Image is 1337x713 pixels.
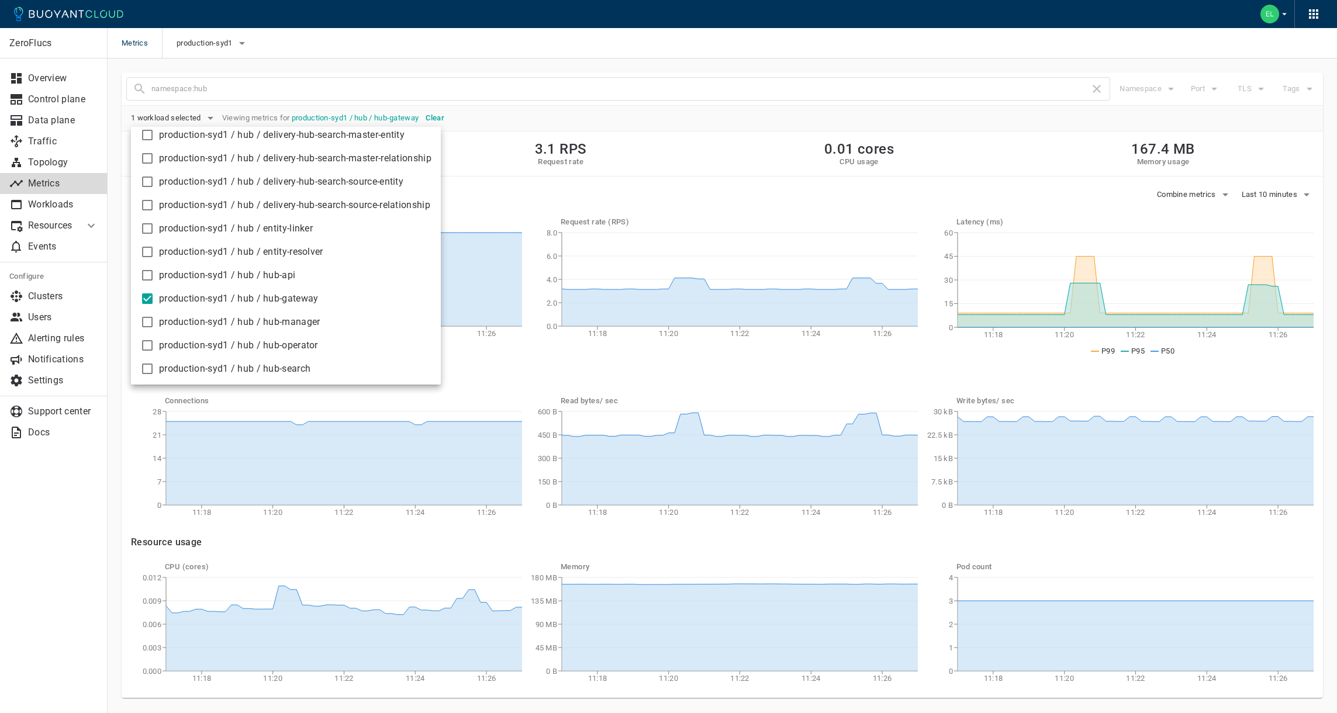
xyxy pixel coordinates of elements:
[159,316,431,328] span: production-syd1 / hub / hub-manager
[159,199,431,211] span: production-syd1 / hub / delivery-hub-search-source-relationship
[159,129,431,141] span: production-syd1 / hub / delivery-hub-search-master-entity
[159,246,431,258] span: production-syd1 / hub / entity-resolver
[159,293,431,304] span: production-syd1 / hub / hub-gateway
[159,269,431,281] span: production-syd1 / hub / hub-api
[159,153,431,164] span: production-syd1 / hub / delivery-hub-search-master-relationship
[159,223,431,234] span: production-syd1 / hub / entity-linker
[159,363,431,375] span: production-syd1 / hub / hub-search
[159,176,431,188] span: production-syd1 / hub / delivery-hub-search-source-entity
[159,340,431,351] span: production-syd1 / hub / hub-operator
